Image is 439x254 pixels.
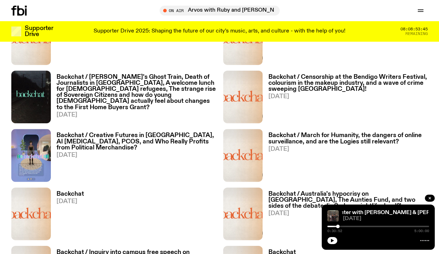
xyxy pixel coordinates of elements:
span: [DATE] [343,216,429,221]
a: Backchat[DATE] [51,191,84,240]
span: [DATE] [268,211,428,217]
span: [DATE] [268,146,428,152]
a: Backchat / March for Humanity, the dangers of online surveillance, and are the Logies still relev... [263,132,428,182]
button: On AirArvos with Ruby and [PERSON_NAME] [160,6,280,16]
span: [DATE] [268,94,428,100]
span: [DATE] [57,152,216,158]
h3: Backchat / Creative Futures in [GEOGRAPHIC_DATA], AI [MEDICAL_DATA], PCOS, and Who Really Profits... [57,132,216,150]
a: Backchat / [PERSON_NAME]'s Ghost Train, Death of Journalists in [GEOGRAPHIC_DATA], A welcome lunc... [51,74,216,123]
a: Backchat / Creative Futures in [GEOGRAPHIC_DATA], AI [MEDICAL_DATA], PCOS, and Who Really Profits... [51,132,216,182]
p: Supporter Drive 2025: Shaping the future of our city’s music, arts, and culture - with the help o... [94,28,345,35]
span: 5:00:00 [414,229,429,233]
span: 08:08:53:45 [401,27,428,31]
span: [DATE] [57,112,216,118]
h3: Backchat / Australia's hypocrisy on [GEOGRAPHIC_DATA], The Aunties Fund, and two sides of the deb... [268,191,428,209]
span: [DATE] [57,199,84,205]
h3: Backchat / Censorship at the Bendigo Writers Festival, colourism in the makeup industry, and a wa... [268,74,428,92]
h3: Backchat / March for Humanity, the dangers of online surveillance, and are the Logies still relev... [268,132,428,144]
h3: Backchat [57,191,84,197]
a: Backchat / Australia's hypocrisy on [GEOGRAPHIC_DATA], The Aunties Fund, and two sides of the deb... [263,191,428,240]
h3: Supporter Drive [25,25,53,37]
span: Remaining [405,32,428,36]
h3: Backchat / [PERSON_NAME]'s Ghost Train, Death of Journalists in [GEOGRAPHIC_DATA], A welcome lunc... [57,74,216,111]
a: Backchat / Censorship at the Bendigo Writers Festival, colourism in the makeup industry, and a wa... [263,74,428,123]
span: 0:30:52 [327,229,342,233]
